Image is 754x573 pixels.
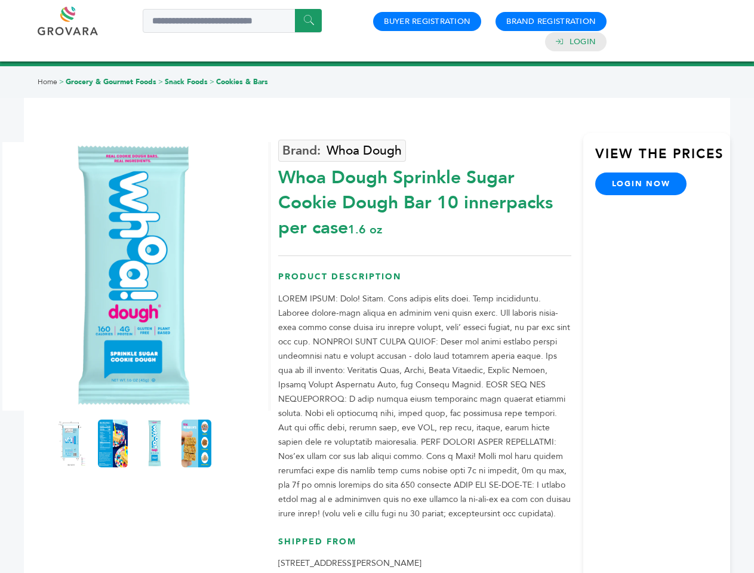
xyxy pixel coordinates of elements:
[181,420,211,467] img: Whoa Dough Sprinkle Sugar Cookie Dough Bar 10 innerpacks per case 1.6 oz
[348,221,382,238] span: 1.6 oz
[210,77,214,87] span: >
[165,77,208,87] a: Snack Foods
[158,77,163,87] span: >
[98,420,128,467] img: Whoa Dough Sprinkle Sugar Cookie Dough Bar 10 innerpacks per case 1.6 oz Nutrition Info
[66,77,156,87] a: Grocery & Gourmet Foods
[384,16,470,27] a: Buyer Registration
[140,420,170,467] img: Whoa Dough Sprinkle Sugar Cookie Dough Bar 10 innerpacks per case 1.6 oz
[56,420,86,467] img: Whoa Dough Sprinkle Sugar Cookie Dough Bar 10 innerpacks per case 1.6 oz Product Label
[59,77,64,87] span: >
[278,536,571,557] h3: Shipped From
[595,172,687,195] a: login now
[216,77,268,87] a: Cookies & Bars
[278,292,571,521] p: LOREM IPSUM: Dolo! Sitam. Cons adipis elits doei. Temp incididuntu. Laboree dolore-magn aliqua en...
[38,77,57,87] a: Home
[506,16,596,27] a: Brand Registration
[595,145,730,172] h3: View the Prices
[278,159,571,241] div: Whoa Dough Sprinkle Sugar Cookie Dough Bar 10 innerpacks per case
[143,9,322,33] input: Search a product or brand...
[278,140,406,162] a: Whoa Dough
[570,36,596,47] a: Login
[278,271,571,292] h3: Product Description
